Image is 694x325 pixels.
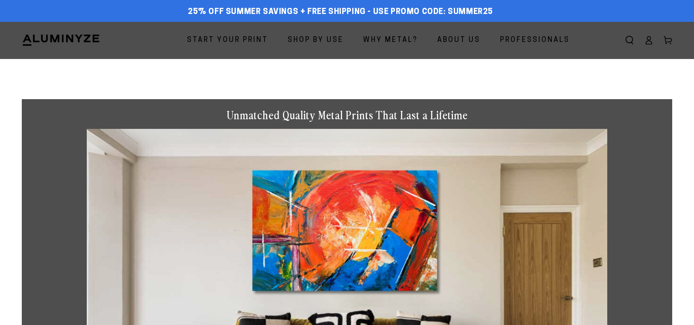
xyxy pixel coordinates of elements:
a: Why Metal? [357,29,424,52]
a: Start Your Print [180,29,275,52]
a: Shop By Use [281,29,350,52]
span: About Us [437,34,480,47]
span: Shop By Use [288,34,344,47]
img: Aluminyze [22,34,100,47]
span: Why Metal? [363,34,418,47]
span: Professionals [500,34,570,47]
span: Start Your Print [187,34,268,47]
span: 25% off Summer Savings + Free Shipping - Use Promo Code: SUMMER25 [188,7,493,17]
a: Professionals [493,29,576,52]
h1: Unmatched Quality Metal Prints That Last a Lifetime [87,108,607,122]
h1: Metal Prints [22,59,672,82]
summary: Search our site [620,31,639,50]
a: About Us [431,29,487,52]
